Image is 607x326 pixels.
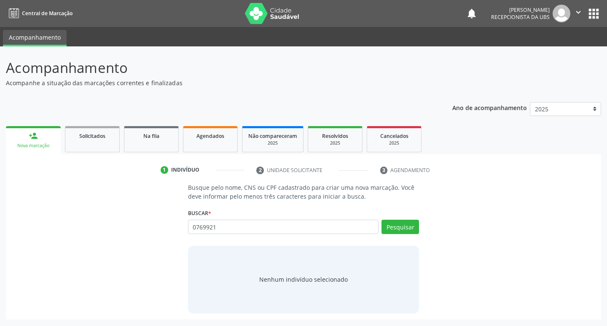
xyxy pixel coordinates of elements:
[3,30,67,46] a: Acompanhamento
[586,6,601,21] button: apps
[12,143,55,149] div: Nova marcação
[380,132,408,140] span: Cancelados
[491,13,550,21] span: Recepcionista da UBS
[491,6,550,13] div: [PERSON_NAME]
[143,132,159,140] span: Na fila
[6,6,73,20] a: Central de Marcação
[259,275,348,284] div: Nenhum indivíduo selecionado
[553,5,570,22] img: img
[79,132,105,140] span: Solicitados
[381,220,419,234] button: Pesquisar
[322,132,348,140] span: Resolvidos
[248,132,297,140] span: Não compareceram
[570,5,586,22] button: 
[22,10,73,17] span: Central de Marcação
[6,57,422,78] p: Acompanhamento
[574,8,583,17] i: 
[188,207,211,220] label: Buscar
[314,140,356,146] div: 2025
[188,220,379,234] input: Busque por nome, CNS ou CPF
[29,131,38,140] div: person_add
[171,166,199,174] div: Indivíduo
[452,102,527,113] p: Ano de acompanhamento
[161,166,168,174] div: 1
[373,140,415,146] div: 2025
[6,78,422,87] p: Acompanhe a situação das marcações correntes e finalizadas
[196,132,224,140] span: Agendados
[248,140,297,146] div: 2025
[466,8,478,19] button: notifications
[188,183,419,201] p: Busque pelo nome, CNS ou CPF cadastrado para criar uma nova marcação. Você deve informar pelo men...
